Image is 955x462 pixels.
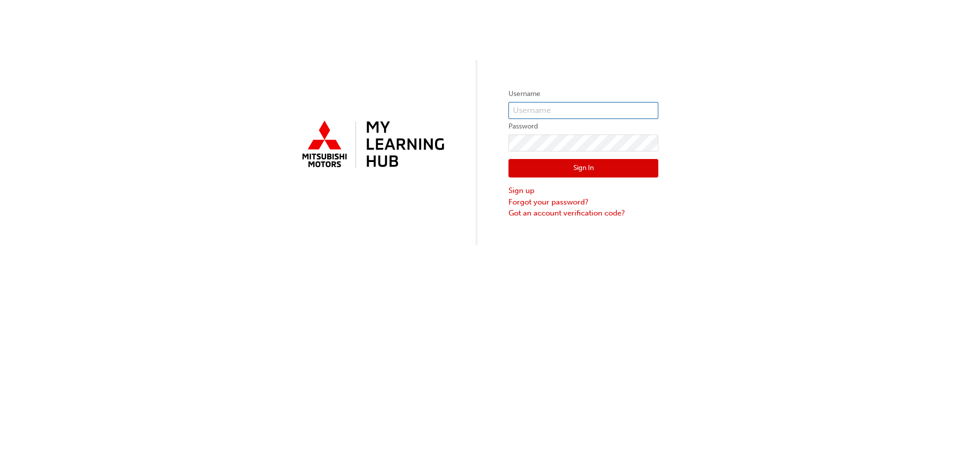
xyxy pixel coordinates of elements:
img: mmal [297,116,447,173]
a: Forgot your password? [508,196,658,208]
a: Got an account verification code? [508,207,658,219]
input: Username [508,102,658,119]
button: Sign In [508,159,658,178]
a: Sign up [508,185,658,196]
label: Password [508,120,658,132]
label: Username [508,88,658,100]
